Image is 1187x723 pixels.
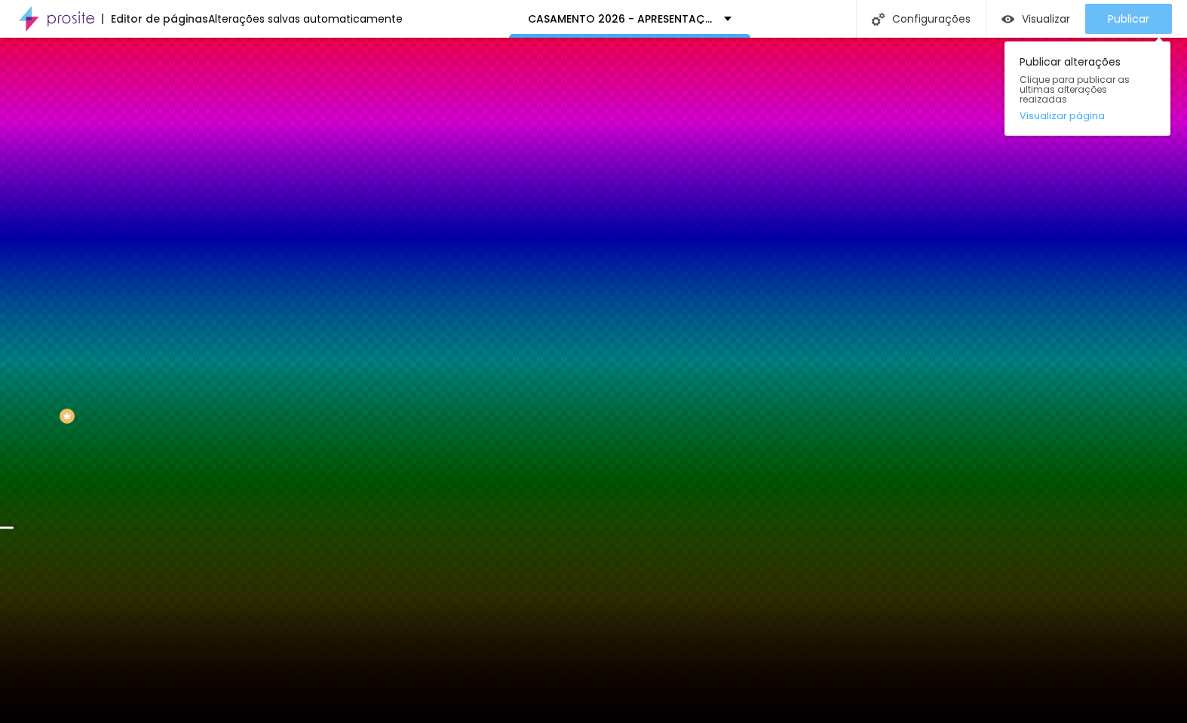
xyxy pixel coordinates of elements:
button: Publicar [1085,4,1172,34]
p: CASAMENTO 2026 - APRESENTAÇÃO [528,14,713,24]
div: Alterações salvas automaticamente [208,14,403,24]
div: Publicar alterações [1005,41,1170,136]
button: Visualizar [986,4,1085,34]
img: view-1.svg [1001,13,1014,26]
a: Visualizar página [1020,111,1155,121]
div: Editor de páginas [102,14,208,24]
img: Icone [872,13,885,26]
span: Visualizar [1022,13,1070,25]
span: Publicar [1108,13,1149,25]
span: Clique para publicar as ultimas alterações reaizadas [1020,75,1155,105]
